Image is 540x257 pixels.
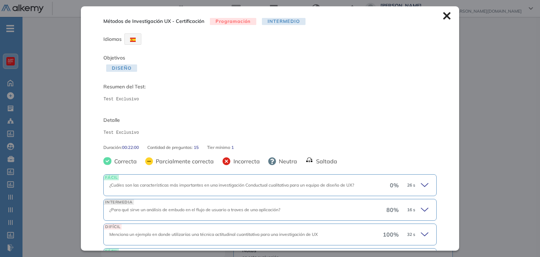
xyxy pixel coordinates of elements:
span: Tier mínimo [207,144,231,151]
span: Intermedio [262,18,305,25]
span: 1 [231,144,234,151]
span: FÁCIL [104,249,119,254]
span: Detalle [103,117,436,124]
span: Saltada [313,157,337,165]
span: Correcta [111,157,137,165]
span: 80 % [386,206,399,214]
span: DIFÍCIL [104,224,122,229]
span: 16 s [407,207,415,213]
pre: Test Exclusivo [103,130,436,136]
span: ¿Para qué sirve un análisis de embudo en el flujo de usuario a traves de una aplicación? [109,207,280,212]
span: 26 s [407,182,415,188]
span: Resumen del Test: [103,83,436,90]
span: 0 % [390,181,399,189]
span: Neutra [276,157,297,165]
span: Diseño [106,64,137,72]
span: Métodos de Investigación UX - Certificación [103,18,204,25]
span: 00:22:00 [122,144,139,151]
span: Idiomas [103,36,122,42]
span: Objetivos [103,55,125,61]
span: 100 % [383,230,399,239]
span: 15 [194,144,199,151]
span: 32 s [407,231,415,238]
span: FÁCIL [104,175,119,180]
pre: Test Exclusivo [103,96,436,102]
span: ¿Cuáles son las características más importantes en una investigación Conductual cualitativa para ... [109,182,354,188]
span: Programación [210,18,256,25]
span: Menciona un ejemplo en donde utilizarías una técnica actitudinal cuantitativa para una investigac... [109,232,318,237]
img: ESP [130,38,136,42]
span: Duración : [103,144,122,151]
span: INTERMEDIA [104,199,134,205]
span: Cantidad de preguntas: [147,144,194,151]
span: Incorrecta [231,157,260,165]
span: Parcialmente correcta [153,157,214,165]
